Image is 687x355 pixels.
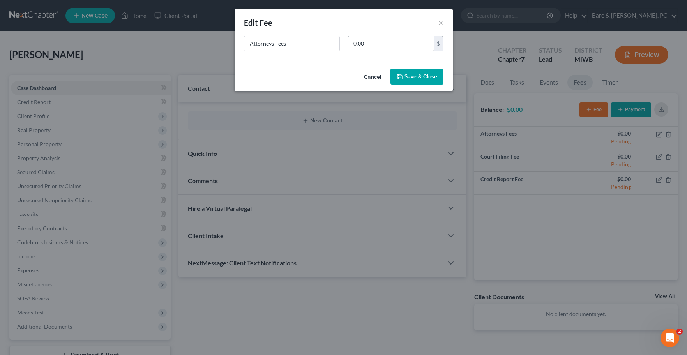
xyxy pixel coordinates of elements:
[661,329,679,347] iframe: Intercom live chat
[390,69,443,85] button: Save & Close
[438,18,443,27] button: ×
[358,69,387,85] button: Cancel
[348,36,434,51] input: 0.00
[676,329,683,335] span: 2
[434,36,443,51] div: $
[244,18,273,27] span: Edit Fee
[244,36,339,51] input: Describe...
